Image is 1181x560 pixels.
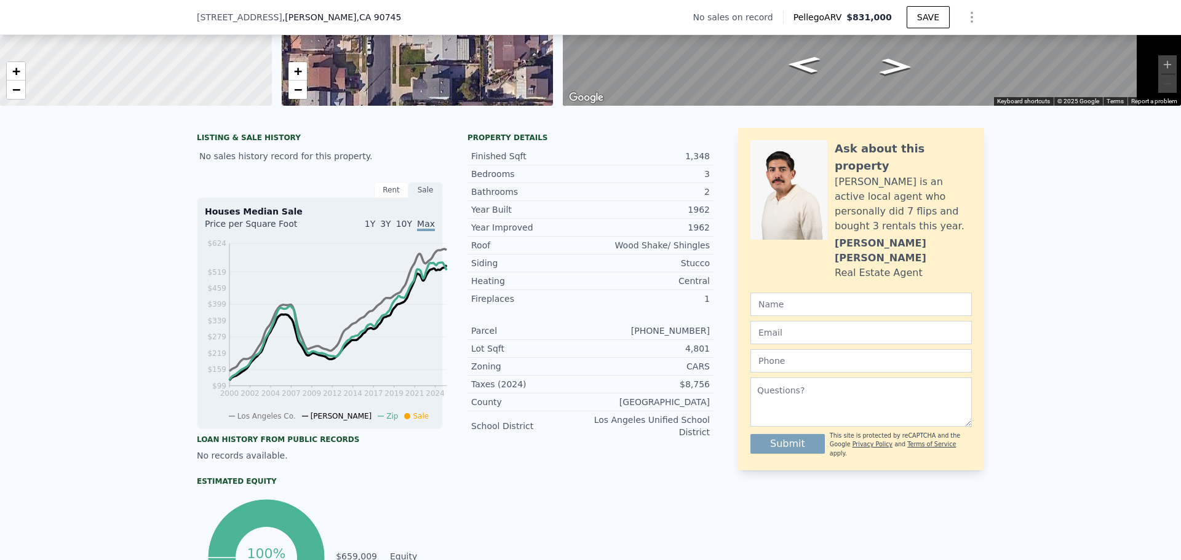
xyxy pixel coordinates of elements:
[237,412,296,420] span: Los Angeles Co.
[590,221,710,234] div: 1962
[471,342,590,355] div: Lot Sqft
[413,412,429,420] span: Sale
[590,396,710,408] div: [GEOGRAPHIC_DATA]
[7,62,25,81] a: Zoom in
[323,389,342,398] tspan: 2012
[364,389,383,398] tspan: 2017
[471,257,590,269] div: Siding
[471,360,590,373] div: Zoning
[471,420,590,432] div: School District
[471,186,590,198] div: Bathrooms
[386,412,398,420] span: Zip
[590,168,710,180] div: 3
[590,275,710,287] div: Central
[750,434,825,454] button: Submit
[774,52,834,77] path: Go North, Catskill Ave
[241,389,260,398] tspan: 2002
[408,182,443,198] div: Sale
[835,175,972,234] div: [PERSON_NAME] is an active local agent who personally did 7 flips and bought 3 rentals this year.
[426,389,445,398] tspan: 2024
[960,5,984,30] button: Show Options
[590,414,710,438] div: Los Angeles Unified School District
[282,389,301,398] tspan: 2007
[590,203,710,216] div: 1962
[467,133,714,143] div: Property details
[311,412,372,420] span: [PERSON_NAME]
[471,325,590,337] div: Parcel
[12,63,20,79] span: +
[343,389,362,398] tspan: 2014
[405,389,424,398] tspan: 2021
[205,205,435,218] div: Houses Median Sale
[590,150,710,162] div: 1,348
[793,11,847,23] span: Pellego ARV
[1107,98,1124,105] a: Terms (opens in new tab)
[566,90,606,106] img: Google
[750,321,972,344] input: Email
[207,333,226,341] tspan: $279
[997,97,1050,106] button: Keyboard shortcuts
[380,219,391,229] span: 3Y
[207,268,226,277] tspan: $519
[590,360,710,373] div: CARS
[693,11,782,23] div: No sales on record
[417,219,435,231] span: Max
[750,293,972,316] input: Name
[282,11,402,23] span: , [PERSON_NAME]
[590,342,710,355] div: 4,801
[471,203,590,216] div: Year Built
[590,325,710,337] div: [PHONE_NUMBER]
[384,389,404,398] tspan: 2019
[471,275,590,287] div: Heating
[288,62,307,81] a: Zoom in
[7,81,25,99] a: Zoom out
[207,365,226,374] tspan: $159
[1158,55,1177,74] button: Zoom in
[197,11,282,23] span: [STREET_ADDRESS]
[12,82,20,97] span: −
[471,168,590,180] div: Bedrooms
[357,12,402,22] span: , CA 90745
[566,90,606,106] a: Open this area in Google Maps (opens a new window)
[1131,98,1177,105] a: Report a problem
[853,441,893,448] a: Privacy Policy
[293,82,301,97] span: −
[750,349,972,373] input: Phone
[1158,74,1177,93] button: Zoom out
[288,81,307,99] a: Zoom out
[220,389,239,398] tspan: 2000
[471,293,590,305] div: Fireplaces
[207,284,226,293] tspan: $459
[866,54,926,79] path: Go South, Catskill Ave
[471,221,590,234] div: Year Improved
[835,266,923,280] div: Real Estate Agent
[212,382,226,390] tspan: $99
[835,140,972,175] div: Ask about this property
[590,293,710,305] div: 1
[197,476,443,486] div: Estimated Equity
[835,236,972,266] div: [PERSON_NAME] [PERSON_NAME]
[1057,98,1099,105] span: © 2025 Google
[197,133,443,145] div: LISTING & SALE HISTORY
[207,300,226,309] tspan: $399
[590,378,710,390] div: $8,756
[830,432,972,458] div: This site is protected by reCAPTCHA and the Google and apply.
[197,145,443,167] div: No sales history record for this property.
[846,12,892,22] span: $831,000
[207,239,226,248] tspan: $624
[374,182,408,198] div: Rent
[261,389,280,398] tspan: 2004
[907,441,956,448] a: Terms of Service
[365,219,375,229] span: 1Y
[907,6,950,28] button: SAVE
[471,378,590,390] div: Taxes (2024)
[303,389,322,398] tspan: 2009
[590,186,710,198] div: 2
[471,396,590,408] div: County
[205,218,320,237] div: Price per Square Foot
[590,239,710,251] div: Wood Shake/ Shingles
[590,257,710,269] div: Stucco
[207,317,226,325] tspan: $339
[197,449,443,462] div: No records available.
[207,349,226,358] tspan: $219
